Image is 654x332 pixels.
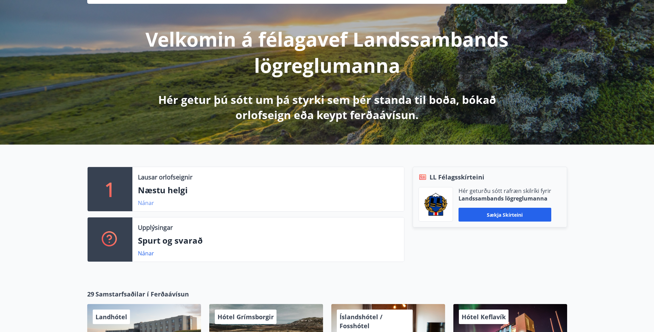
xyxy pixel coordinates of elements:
p: Velkomin á félagavef Landssambands lögreglumanna [145,26,509,78]
span: Hótel Grímsborgir [218,313,274,321]
p: Hér geturðu sótt rafræn skilríki fyrir [459,187,551,195]
span: LL Félagsskírteini [430,173,484,182]
p: Hér getur þú sótt um þá styrki sem þér standa til boða, bókað orlofseign eða keypt ferðaávísun. [145,92,509,123]
p: Landssambands lögreglumanna [459,195,551,202]
p: 1 [104,176,115,202]
span: Íslandshótel / Fosshótel [340,313,382,330]
p: Upplýsingar [138,223,173,232]
span: Hótel Keflavík [462,313,506,321]
span: Samstarfsaðilar í Ferðaávísun [95,290,189,299]
p: Næstu helgi [138,184,399,196]
span: 29 [87,290,94,299]
span: Landhótel [95,313,127,321]
p: Spurt og svarað [138,235,399,246]
a: Nánar [138,250,154,257]
a: Nánar [138,199,154,207]
button: Sækja skírteini [459,208,551,222]
img: 1cqKbADZNYZ4wXUG0EC2JmCwhQh0Y6EN22Kw4FTY.png [424,193,447,216]
p: Lausar orlofseignir [138,173,192,182]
